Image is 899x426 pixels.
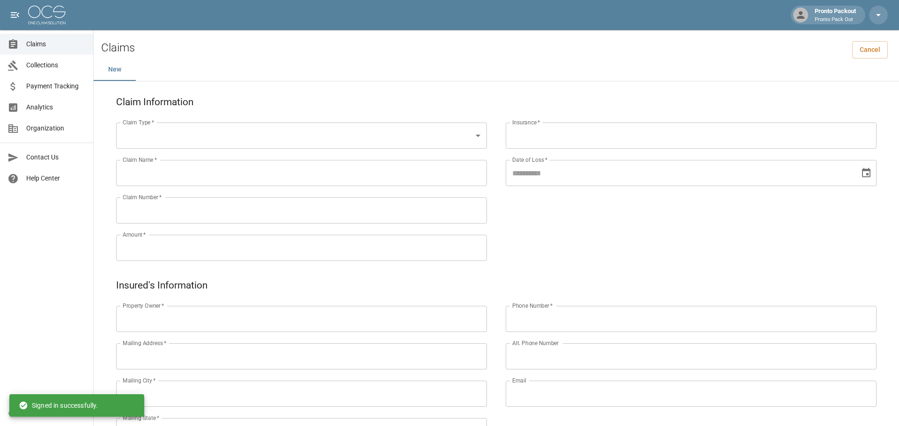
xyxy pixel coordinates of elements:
[94,58,899,81] div: dynamic tabs
[857,164,876,182] button: Choose date
[512,302,553,310] label: Phone Number
[8,409,85,418] div: © 2025 One Claim Solution
[19,397,98,414] div: Signed in successfully.
[94,58,136,81] button: New
[123,118,154,126] label: Claim Type
[6,6,24,24] button: open drawer
[123,376,156,384] label: Mailing City
[123,339,166,347] label: Mailing Address
[512,118,540,126] label: Insurance
[101,41,135,55] h2: Claims
[26,60,86,70] span: Collections
[512,156,547,164] label: Date of Loss
[815,16,856,24] p: Pronto Pack Out
[123,231,146,238] label: Amount
[123,193,162,201] label: Claim Number
[512,376,526,384] label: Email
[852,41,888,58] a: Cancel
[26,152,86,162] span: Contact Us
[26,102,86,112] span: Analytics
[26,81,86,91] span: Payment Tracking
[123,156,157,164] label: Claim Name
[26,39,86,49] span: Claims
[28,6,66,24] img: ocs-logo-white-transparent.png
[811,7,860,23] div: Pronto Packout
[26,123,86,133] span: Organization
[512,339,559,347] label: Alt. Phone Number
[123,302,164,310] label: Property Owner
[26,173,86,183] span: Help Center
